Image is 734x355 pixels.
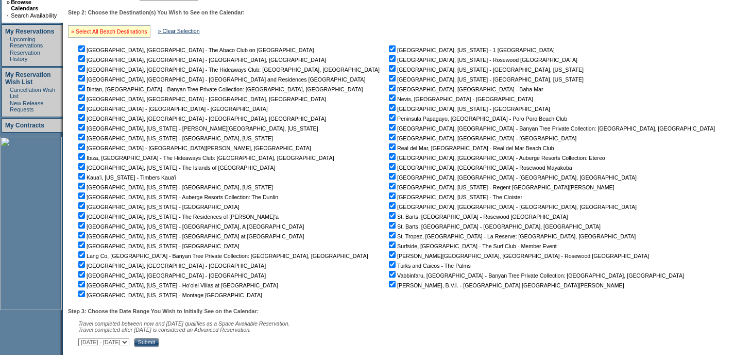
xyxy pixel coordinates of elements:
[10,87,55,99] a: Cancellation Wish List
[387,116,567,122] nobr: Peninsula Papagayo, [GEOGRAPHIC_DATA] - Poro Poro Beach Club
[76,96,326,102] nobr: [GEOGRAPHIC_DATA], [GEOGRAPHIC_DATA] - [GEOGRAPHIC_DATA], [GEOGRAPHIC_DATA]
[7,100,9,112] td: ·
[387,165,572,171] nobr: [GEOGRAPHIC_DATA], [GEOGRAPHIC_DATA] - Rosewood Mayakoba
[387,145,554,151] nobr: Real del Mar, [GEOGRAPHIC_DATA] - Real del Mar Beach Club
[7,36,9,49] td: ·
[387,272,684,279] nobr: Vabbinfaru, [GEOGRAPHIC_DATA] - Banyan Tree Private Collection: [GEOGRAPHIC_DATA], [GEOGRAPHIC_DATA]
[76,165,275,171] nobr: [GEOGRAPHIC_DATA], [US_STATE] - The Islands of [GEOGRAPHIC_DATA]
[76,106,268,112] nobr: [GEOGRAPHIC_DATA] - [GEOGRAPHIC_DATA] - [GEOGRAPHIC_DATA]
[76,57,326,63] nobr: [GEOGRAPHIC_DATA], [GEOGRAPHIC_DATA] - [GEOGRAPHIC_DATA], [GEOGRAPHIC_DATA]
[387,194,522,200] nobr: [GEOGRAPHIC_DATA], [US_STATE] - The Cloister
[7,87,9,99] td: ·
[76,223,304,230] nobr: [GEOGRAPHIC_DATA], [US_STATE] - [GEOGRAPHIC_DATA], A [GEOGRAPHIC_DATA]
[387,47,555,53] nobr: [GEOGRAPHIC_DATA], [US_STATE] - 1 [GEOGRAPHIC_DATA]
[387,243,557,249] nobr: Surfside, [GEOGRAPHIC_DATA] - The Surf Club - Member Event
[11,12,57,19] a: Search Availability
[76,194,278,200] nobr: [GEOGRAPHIC_DATA], [US_STATE] - Auberge Resorts Collection: The Dunlin
[5,71,51,86] a: My Reservation Wish List
[10,100,43,112] a: New Release Requests
[134,338,159,347] input: Submit
[158,28,200,34] a: » Clear Selection
[76,86,363,92] nobr: Bintan, [GEOGRAPHIC_DATA] - Banyan Tree Private Collection: [GEOGRAPHIC_DATA], [GEOGRAPHIC_DATA]
[387,106,550,112] nobr: [GEOGRAPHIC_DATA], [US_STATE] - [GEOGRAPHIC_DATA]
[387,96,533,102] nobr: Nevis, [GEOGRAPHIC_DATA] - [GEOGRAPHIC_DATA]
[387,282,624,288] nobr: [PERSON_NAME], B.V.I. - [GEOGRAPHIC_DATA] [GEOGRAPHIC_DATA][PERSON_NAME]
[76,233,304,239] nobr: [GEOGRAPHIC_DATA], [US_STATE] - [GEOGRAPHIC_DATA] at [GEOGRAPHIC_DATA]
[76,145,311,151] nobr: [GEOGRAPHIC_DATA] - [GEOGRAPHIC_DATA][PERSON_NAME], [GEOGRAPHIC_DATA]
[387,263,471,269] nobr: Turks and Caicos - The Palms
[387,135,576,141] nobr: [GEOGRAPHIC_DATA], [GEOGRAPHIC_DATA] - [GEOGRAPHIC_DATA]
[387,57,577,63] nobr: [GEOGRAPHIC_DATA], [US_STATE] - Rosewood [GEOGRAPHIC_DATA]
[387,86,543,92] nobr: [GEOGRAPHIC_DATA], [GEOGRAPHIC_DATA] - Baha Mar
[76,67,380,73] nobr: [GEOGRAPHIC_DATA], [GEOGRAPHIC_DATA] - The Hideaways Club: [GEOGRAPHIC_DATA], [GEOGRAPHIC_DATA]
[76,47,314,53] nobr: [GEOGRAPHIC_DATA], [GEOGRAPHIC_DATA] - The Abaco Club on [GEOGRAPHIC_DATA]
[76,125,318,132] nobr: [GEOGRAPHIC_DATA], [US_STATE] - [PERSON_NAME][GEOGRAPHIC_DATA], [US_STATE]
[76,214,279,220] nobr: [GEOGRAPHIC_DATA], [US_STATE] - The Residences of [PERSON_NAME]'a
[76,184,273,190] nobr: [GEOGRAPHIC_DATA], [US_STATE] - [GEOGRAPHIC_DATA], [US_STATE]
[387,174,637,181] nobr: [GEOGRAPHIC_DATA], [GEOGRAPHIC_DATA] - [GEOGRAPHIC_DATA], [GEOGRAPHIC_DATA]
[68,9,245,15] b: Step 2: Choose the Destination(s) You Wish to See on the Calendar:
[76,253,368,259] nobr: Lang Co, [GEOGRAPHIC_DATA] - Banyan Tree Private Collection: [GEOGRAPHIC_DATA], [GEOGRAPHIC_DATA]
[7,50,9,62] td: ·
[76,135,273,141] nobr: [GEOGRAPHIC_DATA], [US_STATE] - [GEOGRAPHIC_DATA], [US_STATE]
[387,233,636,239] nobr: St. Tropez, [GEOGRAPHIC_DATA] - La Reserve: [GEOGRAPHIC_DATA], [GEOGRAPHIC_DATA]
[76,292,262,298] nobr: [GEOGRAPHIC_DATA], [US_STATE] - Montage [GEOGRAPHIC_DATA]
[76,263,266,269] nobr: [GEOGRAPHIC_DATA], [GEOGRAPHIC_DATA] - [GEOGRAPHIC_DATA]
[387,67,584,73] nobr: [GEOGRAPHIC_DATA], [US_STATE] - [GEOGRAPHIC_DATA], [US_STATE]
[7,12,10,19] td: ·
[10,50,40,62] a: Reservation History
[78,320,290,327] span: Travel completed between now and [DATE] qualifies as a Space Available Reservation.
[76,155,334,161] nobr: Ibiza, [GEOGRAPHIC_DATA] - The Hideaways Club: [GEOGRAPHIC_DATA], [GEOGRAPHIC_DATA]
[387,223,601,230] nobr: St. Barts, [GEOGRAPHIC_DATA] - [GEOGRAPHIC_DATA], [GEOGRAPHIC_DATA]
[387,214,568,220] nobr: St. Barts, [GEOGRAPHIC_DATA] - Rosewood [GEOGRAPHIC_DATA]
[387,184,614,190] nobr: [GEOGRAPHIC_DATA], [US_STATE] - Regent [GEOGRAPHIC_DATA][PERSON_NAME]
[78,327,251,333] nobr: Travel completed after [DATE] is considered an Advanced Reservation.
[71,28,147,35] a: » Select All Beach Destinations
[10,36,43,49] a: Upcoming Reservations
[76,116,326,122] nobr: [GEOGRAPHIC_DATA], [GEOGRAPHIC_DATA] - [GEOGRAPHIC_DATA], [GEOGRAPHIC_DATA]
[387,204,637,210] nobr: [GEOGRAPHIC_DATA], [GEOGRAPHIC_DATA] - [GEOGRAPHIC_DATA], [GEOGRAPHIC_DATA]
[387,125,715,132] nobr: [GEOGRAPHIC_DATA], [GEOGRAPHIC_DATA] - Banyan Tree Private Collection: [GEOGRAPHIC_DATA], [GEOGRA...
[68,308,259,314] b: Step 3: Choose the Date Range You Wish to Initially See on the Calendar:
[76,174,176,181] nobr: Kaua'i, [US_STATE] - Timbers Kaua'i
[387,155,605,161] nobr: [GEOGRAPHIC_DATA], [GEOGRAPHIC_DATA] - Auberge Resorts Collection: Etereo
[5,28,54,35] a: My Reservations
[76,204,240,210] nobr: [GEOGRAPHIC_DATA], [US_STATE] - [GEOGRAPHIC_DATA]
[76,282,278,288] nobr: [GEOGRAPHIC_DATA], [US_STATE] - Ho'olei Villas at [GEOGRAPHIC_DATA]
[76,272,266,279] nobr: [GEOGRAPHIC_DATA], [GEOGRAPHIC_DATA] - [GEOGRAPHIC_DATA]
[5,122,44,129] a: My Contracts
[387,76,584,83] nobr: [GEOGRAPHIC_DATA], [US_STATE] - [GEOGRAPHIC_DATA], [US_STATE]
[387,253,649,259] nobr: [PERSON_NAME][GEOGRAPHIC_DATA], [GEOGRAPHIC_DATA] - Rosewood [GEOGRAPHIC_DATA]
[76,76,365,83] nobr: [GEOGRAPHIC_DATA], [GEOGRAPHIC_DATA] - [GEOGRAPHIC_DATA] and Residences [GEOGRAPHIC_DATA]
[76,243,240,249] nobr: [GEOGRAPHIC_DATA], [US_STATE] - [GEOGRAPHIC_DATA]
